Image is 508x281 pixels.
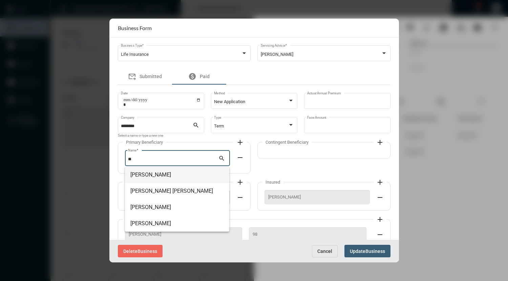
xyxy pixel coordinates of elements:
[214,123,224,128] span: Term
[193,122,201,130] mat-icon: search
[376,178,384,186] mat-icon: add
[130,167,224,183] span: [PERSON_NAME]
[262,180,283,185] label: Insured
[344,245,390,257] button: UpdateBusiness
[376,215,384,224] mat-icon: add
[118,245,163,257] button: DeleteBusiness
[350,249,365,254] span: Update
[268,194,366,200] span: [PERSON_NAME]
[236,138,244,146] mat-icon: add
[129,232,239,237] span: [PERSON_NAME]
[123,180,142,185] label: Owner
[376,231,384,239] mat-icon: remove
[130,199,224,215] span: [PERSON_NAME]
[137,249,157,254] span: Business
[118,134,163,138] mat-hint: Select a name or type a new one
[130,183,224,199] span: [PERSON_NAME] [PERSON_NAME]
[262,140,312,145] label: Contingent Beneficiary
[236,154,244,162] mat-icon: remove
[130,215,224,232] span: [PERSON_NAME]
[261,52,293,57] span: [PERSON_NAME]
[121,52,149,57] span: Life Insurance
[140,74,162,79] span: Submitted
[118,25,152,31] h2: Business Form
[365,249,385,254] span: Business
[376,193,384,202] mat-icon: remove
[123,249,137,254] span: Delete
[200,74,210,79] span: Paid
[236,193,244,202] mat-icon: remove
[214,99,245,104] span: New Application
[123,140,166,145] label: Primary Beneficiary
[312,245,338,257] button: Cancel
[253,232,363,237] span: 98
[317,249,332,254] span: Cancel
[218,155,227,163] mat-icon: search
[376,138,384,146] mat-icon: add
[236,178,244,186] mat-icon: add
[128,72,136,80] mat-icon: forward_to_inbox
[123,217,184,222] label: Business Share Percentage:
[188,72,196,80] mat-icon: paid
